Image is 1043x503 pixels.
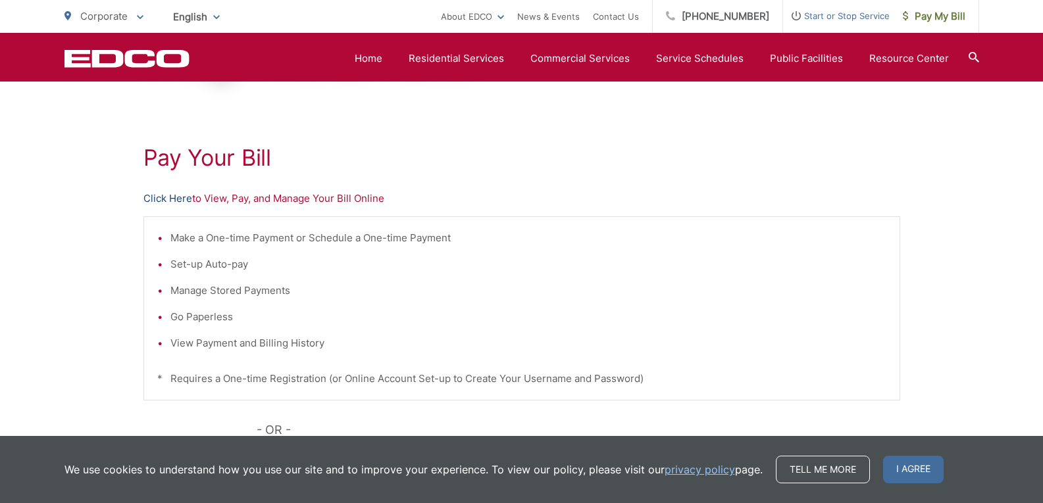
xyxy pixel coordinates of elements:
[770,51,843,66] a: Public Facilities
[355,51,382,66] a: Home
[64,462,763,477] p: We use cookies to understand how you use our site and to improve your experience. To view our pol...
[593,9,639,24] a: Contact Us
[170,335,886,351] li: View Payment and Billing History
[143,145,900,171] h1: Pay Your Bill
[163,5,230,28] span: English
[170,283,886,299] li: Manage Stored Payments
[903,9,965,24] span: Pay My Bill
[157,371,886,387] p: * Requires a One-time Registration (or Online Account Set-up to Create Your Username and Password)
[776,456,870,483] a: Tell me more
[170,309,886,325] li: Go Paperless
[170,230,886,246] li: Make a One-time Payment or Schedule a One-time Payment
[170,256,886,272] li: Set-up Auto-pay
[869,51,949,66] a: Resource Center
[143,191,900,206] p: to View, Pay, and Manage Your Bill Online
[665,462,735,477] a: privacy policy
[64,49,190,68] a: EDCD logo. Return to the homepage.
[80,10,128,22] span: Corporate
[409,51,504,66] a: Residential Services
[656,51,744,66] a: Service Schedules
[143,191,192,206] a: Click Here
[441,9,504,24] a: About EDCO
[883,456,944,483] span: I agree
[517,9,580,24] a: News & Events
[257,420,900,440] p: - OR -
[530,51,630,66] a: Commercial Services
